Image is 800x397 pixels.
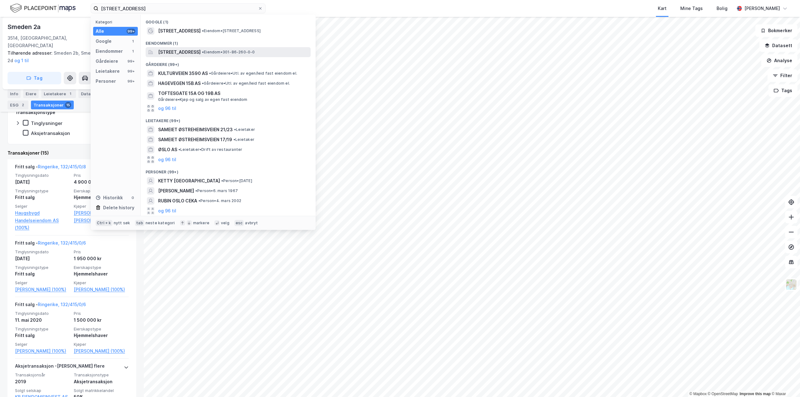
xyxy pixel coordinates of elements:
div: Leietakere (99+) [141,113,316,125]
span: Eierskapstype [74,326,129,332]
div: 1 [130,49,135,54]
div: Fritt salg [15,194,70,201]
div: Eiere [23,89,39,98]
div: Tinglysninger [31,120,62,126]
div: Fritt salg [15,332,70,339]
span: RUBIN OSLO CEKA [158,197,197,205]
div: esc [234,220,244,226]
div: Personer (99+) [141,165,316,176]
span: Kjøper [74,280,129,285]
div: Aksjetransaksjon [74,378,129,385]
span: Gårdeiere • Kjøp og salg av egen fast eiendom [158,97,247,102]
div: Mine Tags [680,5,703,12]
div: Hjemmelshaver [74,194,129,201]
div: Datasett [78,89,102,98]
span: • [202,50,204,54]
span: Tilhørende adresser: [7,50,54,56]
div: Leietakere [41,89,76,98]
div: Kart [658,5,667,12]
span: • [202,28,204,33]
span: Leietaker [234,127,255,132]
span: Selger [15,280,70,285]
button: Tags [768,84,797,97]
span: [STREET_ADDRESS] [158,27,201,35]
div: ESG [7,101,28,109]
button: Datasett [759,39,797,52]
span: • [233,137,235,142]
span: Person • 6. mars 1967 [195,188,238,193]
div: neste kategori [146,221,175,226]
button: og 96 til [158,156,176,163]
div: Aksjetransaksjon - [PERSON_NAME] flere [15,362,105,372]
div: 4 900 000 kr [74,178,129,186]
span: HAGEVEGEN 15B AS [158,80,201,87]
span: Solgt selskap [15,388,70,393]
div: Historikk [96,194,123,201]
div: 2 [20,102,26,108]
span: Tinglysningsdato [15,311,70,316]
div: Smeden 2a [7,22,42,32]
a: Ringerike, 132/415/0/6 [38,240,86,246]
span: Eierskapstype [74,188,129,194]
span: Leietaker • Drift av restauranter [178,147,242,152]
a: [PERSON_NAME] (100%) [15,286,70,293]
div: 99+ [127,69,135,74]
button: Filter [767,69,797,82]
div: [DATE] [15,255,70,262]
a: [PERSON_NAME] (50%), [74,209,129,217]
a: Mapbox [689,392,707,396]
span: Gårdeiere • Utl. av egen/leid fast eiendom el. [202,81,290,86]
a: OpenStreetMap [708,392,738,396]
span: Eiendom • [STREET_ADDRESS] [202,28,261,33]
span: • [178,147,180,152]
div: 99+ [127,79,135,84]
span: Eiendom • 301-86-260-0-0 [202,50,255,55]
div: Hjemmelshaver [74,332,129,339]
a: Haugsbygd Handelseiendom AS (100%) [15,209,70,232]
span: SAMEIET ØSTREHEIMSVEIEN 17/19 [158,136,232,143]
span: Pris [74,311,129,316]
span: • [195,188,197,193]
div: 15 [65,102,71,108]
div: Fritt salg - [15,239,86,249]
a: [PERSON_NAME] (100%) [74,347,129,355]
div: Kategori [96,20,138,24]
div: nytt søk [114,221,130,226]
div: Google [96,37,112,45]
div: 11. mai 2020 [15,316,70,324]
span: Leietaker [233,137,254,142]
span: • [209,71,211,76]
div: 99+ [127,59,135,64]
span: Transaksjonsår [15,372,70,378]
span: Person • [DATE] [221,178,252,183]
span: SAMEIET ØSTREHEIMSVEIEN 21/23 [158,126,233,133]
div: Eiendommer [96,47,123,55]
img: logo.f888ab2527a4732fd821a326f86c7f29.svg [10,3,76,14]
div: 1 500 000 kr [74,316,129,324]
span: Solgt matrikkelandel [74,388,129,393]
span: Tinglysningstype [15,265,70,270]
div: 2019 [15,378,70,385]
div: avbryt [245,221,258,226]
button: Bokmerker [755,24,797,37]
span: [STREET_ADDRESS] [158,48,201,56]
div: Smeden 2b, Smeden 2c, Smeden 2d [7,49,131,64]
div: 3514, [GEOGRAPHIC_DATA], [GEOGRAPHIC_DATA] [7,34,101,49]
div: [PERSON_NAME] [744,5,780,12]
div: markere [193,221,209,226]
div: Fritt salg - [15,301,86,311]
div: tab [135,220,144,226]
span: Eierskapstype [74,265,129,270]
iframe: Chat Widget [769,367,800,397]
button: Tag [7,72,61,84]
div: Bolig [717,5,727,12]
span: KETTY [GEOGRAPHIC_DATA] [158,177,220,185]
span: ØSLO AS [158,146,177,153]
div: Transaksjoner (15) [7,149,136,157]
div: Transaksjoner [31,101,74,109]
button: Analyse [761,54,797,67]
div: Info [7,89,21,98]
button: og 96 til [158,105,176,112]
span: Tinglysningsdato [15,249,70,255]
